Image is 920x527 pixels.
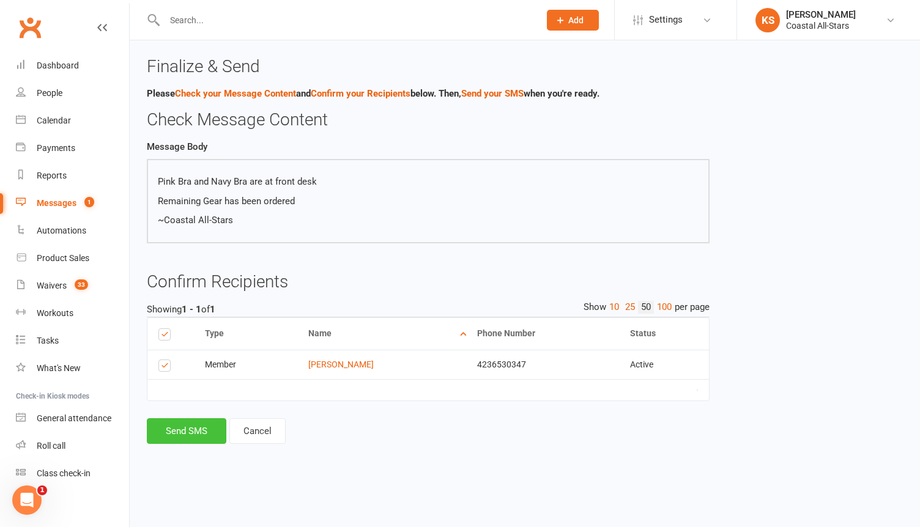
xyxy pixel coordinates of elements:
a: Check your Message Content [175,88,296,99]
iframe: Intercom live chat [12,485,42,515]
a: Product Sales [16,245,129,272]
input: Search... [161,12,531,29]
div: Automations [37,226,86,235]
div: Class check-in [37,468,91,478]
a: 100 [654,301,675,314]
a: Send your SMS [461,88,524,99]
a: 50 [638,301,654,314]
a: Workouts [16,300,129,327]
div: KS [755,8,780,32]
span: 1 [37,485,47,495]
a: Clubworx [15,12,45,43]
span: 4236530347 [477,359,526,369]
div: [PERSON_NAME] [786,9,856,20]
label: Message Body [147,139,207,154]
button: Send SMS [147,418,226,444]
a: Reports [16,162,129,190]
div: Roll call [37,441,65,451]
span: Add [568,15,584,25]
div: General attendance [37,413,111,423]
a: Class kiosk mode [16,460,129,487]
div: Payments [37,143,75,153]
th: Type [194,318,297,349]
td: Member [194,350,297,379]
h3: Check Message Content [147,111,710,130]
a: What's New [16,355,129,382]
a: Tasks [16,327,129,355]
div: Show per page [584,301,710,314]
p: Please and below. Then, when you're ready. [147,86,710,101]
h3: Finalize & Send [147,57,710,76]
a: Automations [16,217,129,245]
a: General attendance kiosk mode [16,405,129,432]
th: Name [297,318,466,349]
button: Add [547,10,599,31]
div: Coastal All-Stars [786,20,856,31]
a: Confirm your Recipients [311,88,410,99]
strong: 1 - 1 [182,304,201,315]
a: [PERSON_NAME] [308,359,374,369]
div: Reports [37,171,67,180]
div: People [37,88,62,98]
div: Product Sales [37,253,89,263]
a: Waivers 33 [16,272,129,300]
strong: 1 [210,304,215,315]
div: Calendar [37,116,71,125]
a: People [16,79,129,107]
div: Workouts [37,308,73,318]
a: Messages 1 [16,190,129,217]
a: 10 [606,301,622,314]
div: Tasks [37,336,59,345]
div: Showing of [147,302,710,317]
div: Waivers [37,281,67,290]
td: Active [619,350,709,379]
th: Status [619,318,709,349]
th: Phone Number [466,318,618,349]
p: Remaining Gear has been ordered [158,194,699,208]
p: Pink Bra and Navy Bra are at front desk [158,174,699,189]
div: Dashboard [37,61,79,70]
a: Roll call [16,432,129,460]
span: 33 [75,279,88,290]
a: Dashboard [16,52,129,79]
a: Cancel [229,418,286,444]
div: Messages [37,198,76,208]
a: 25 [622,301,638,314]
span: 1 [84,197,94,207]
span: Settings [649,6,683,34]
a: Calendar [16,107,129,135]
div: What's New [37,363,81,373]
p: ~Coastal All-Stars [158,213,699,227]
h3: Confirm Recipients [147,273,710,292]
a: Payments [16,135,129,162]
